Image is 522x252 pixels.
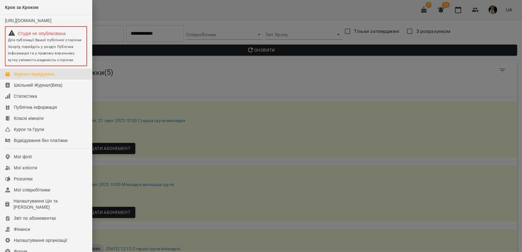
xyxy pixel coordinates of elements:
div: Студія не опублікована [8,29,84,37]
span: Крок за Кроком [5,5,38,10]
span: Для публікації Вашої публічної сторінки Voopty, перейдіть у розділ Публічна інформація та у право... [8,38,81,62]
div: Журнал відвідувань [14,71,55,77]
div: Статистика [14,93,37,99]
div: Фінанси [14,226,30,232]
div: Курси та Групи [14,126,44,132]
div: Мої співробітники [14,187,50,193]
div: Публічна інформація [14,104,57,110]
div: Налаштування Цін та [PERSON_NAME] [14,198,87,210]
div: Класні кімнати [14,115,44,121]
a: [URL][DOMAIN_NAME] [5,18,51,23]
div: Розсилки [14,176,33,182]
div: Звіт по абонементах [14,215,56,221]
div: Налаштування організації [14,237,67,243]
div: Шкільний Журнал(Beta) [14,82,62,88]
div: Мої філії [14,154,32,160]
div: Відвідування без платіжки [14,137,68,144]
div: Мої клієнти [14,165,37,171]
